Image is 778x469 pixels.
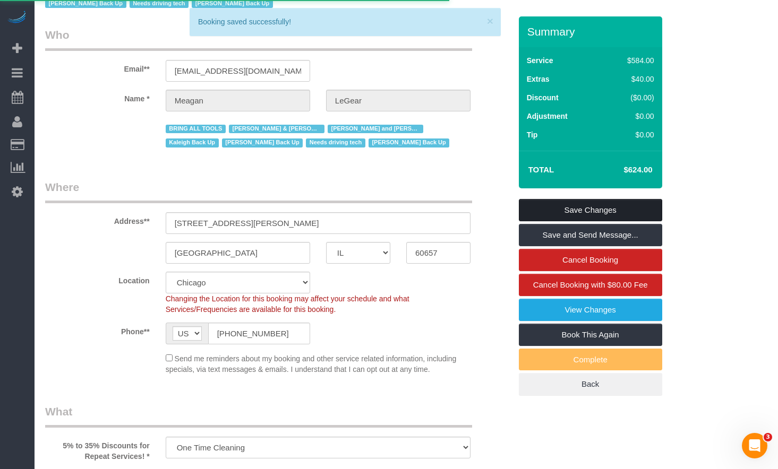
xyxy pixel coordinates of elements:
label: Name * [37,90,158,104]
span: Needs driving tech [306,138,365,147]
a: Cancel Booking with $80.00 Fee [519,274,662,296]
a: Save and Send Message... [519,224,662,246]
span: Send me reminders about my booking and other service related information, including specials, via... [166,354,457,374]
a: Save Changes [519,199,662,221]
span: Kaleigh Back Up [166,138,219,147]
div: $0.00 [605,111,654,121]
iframe: Intercom live chat [742,433,767,458]
button: × [487,15,493,27]
span: [PERSON_NAME] Back Up [369,138,450,147]
a: Back [519,373,662,395]
div: $584.00 [605,55,654,66]
h4: $624.00 [592,166,652,175]
legend: Who [45,27,472,51]
a: Cancel Booking [519,249,662,271]
label: Extras [527,74,550,84]
label: 5% to 35% Discounts for Repeat Services! * [37,437,158,462]
strong: Total [528,165,554,174]
div: ($0.00) [605,92,654,103]
a: View Changes [519,299,662,321]
span: [PERSON_NAME] Back Up [222,138,303,147]
h3: Summary [527,25,657,38]
span: BRING ALL TOOLS [166,125,226,133]
label: Tip [527,129,538,140]
label: Location [37,272,158,286]
span: 3 [764,433,772,441]
div: Booking saved successfully! [198,16,492,27]
span: [PERSON_NAME] & [PERSON_NAME] Primary [229,125,324,133]
div: $40.00 [605,74,654,84]
label: Adjustment [527,111,568,121]
label: Service [527,55,553,66]
span: Changing the Location for this booking may affect your schedule and what Services/Frequencies are... [166,294,409,314]
input: Zip Code** [406,242,471,264]
label: Discount [527,92,559,103]
legend: Where [45,179,472,203]
input: First Name** [166,90,310,111]
input: Last Name* [326,90,471,111]
div: $0.00 [605,129,654,140]
a: Book This Again [519,324,662,346]
span: [PERSON_NAME] and [PERSON_NAME] back-up [328,125,423,133]
legend: What [45,404,472,428]
span: Cancel Booking with $80.00 Fee [533,280,648,289]
img: Automaid Logo [6,11,28,25]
